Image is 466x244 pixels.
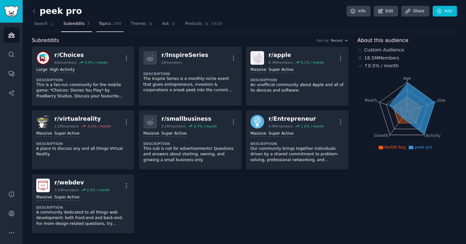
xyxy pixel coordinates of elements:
[87,124,111,128] div: -0.0 % / month
[36,131,52,137] div: Massive
[269,67,294,73] div: Super Active
[415,145,432,150] span: peek pro
[143,76,237,93] p: The Inspire Series is a monthly niche event that gives entrepreneurs, investors & corporations a ...
[96,19,124,32] a: Topics200
[32,19,57,32] a: Search
[194,124,217,128] div: 0.7 % / month
[437,98,445,102] tspan: Size
[250,146,344,163] p: Our community brings together individuals driven by a shared commitment to problem-solving, profe...
[183,19,225,32] a: Products1628
[316,38,329,43] div: Sort by
[50,67,75,73] div: High Activity
[331,38,343,43] span: Recent
[250,67,266,73] div: Massive
[269,60,293,65] div: 6.3M members
[36,67,47,73] div: Large
[269,124,293,128] div: 4.9M members
[139,110,241,170] a: r/smallbusiness2.2Mmembers0.7% / monthMassiveSuper ActiveDescriptionThis sub is not for advertise...
[32,47,134,106] a: Choicesr/Choices60kmembers0.4% / monthLargeHigh ActivityDescriptionThis is a fan-run community fo...
[250,141,344,146] dt: Description
[32,6,82,17] h2: peek pro
[403,76,411,81] tspan: Age
[161,51,208,59] div: r/ InspireSeries
[161,115,217,123] div: r/ smallbusiness
[269,51,324,59] div: r/ apple
[36,82,130,99] p: This is a fan-run community for the mobile game: *Choices: Stories You Play* by Pixelberry Studio...
[139,47,241,106] a: r/InspireSeries24membersDescriptionThe Inspire Series is a monthly niche event that gives entrepr...
[36,78,130,82] dt: Description
[161,124,186,128] div: 2.2M members
[34,21,48,27] span: Search
[36,51,50,65] img: Choices
[128,19,155,32] a: Themes
[384,145,406,150] span: Reddit Avg
[130,21,146,27] span: Themes
[246,47,349,106] a: appler/apple6.3Mmembers0.1% / monthMassiveSuper ActiveDescriptionAn unofficial community about Ap...
[160,19,178,32] a: Ask
[143,146,237,163] p: This sub is not for advertisements! Questions and answers about starting, owning, and growing a s...
[433,6,457,17] a: Add
[36,210,130,227] p: A community dedicated to all things web development: both front-end and back-end. For more design...
[113,21,122,27] span: 200
[54,179,110,187] div: r/ webdev
[36,205,130,210] dt: Description
[87,21,90,27] span: 7
[4,6,19,17] img: GummySearch logo
[99,21,111,27] span: Topics
[54,124,79,128] div: 2.1M members
[54,194,80,201] div: Super Active
[36,179,50,192] img: webdev
[250,51,264,65] img: apple
[161,60,182,65] div: 24 members
[374,133,388,138] tspan: Growth
[250,131,266,137] div: Massive
[374,6,398,17] a: Edit
[301,60,324,65] div: 0.1 % / month
[63,21,85,27] span: Subreddits
[331,38,349,43] button: Recent
[54,188,79,192] div: 3.1M members
[301,124,324,128] div: 1.0 % / month
[54,115,111,123] div: r/ virtualreality
[85,60,108,65] div: 0.4 % / month
[54,60,77,65] div: 60k members
[250,82,344,94] p: An unofficial community about Apple and all of its devices and software.
[36,115,50,128] img: virtualreality
[250,115,264,128] img: Entrepreneur
[87,188,110,192] div: 0.5 % / month
[401,6,429,17] a: Share
[36,141,130,146] dt: Description
[161,131,187,137] div: Super Active
[32,174,134,233] a: webdevr/webdev3.1Mmembers0.5% / monthMassiveSuper ActiveDescriptionA community dedicated to all t...
[32,110,134,170] a: virtualrealityr/virtualreality2.1Mmembers-0.0% / monthMassiveSuper ActiveDescriptionA place to di...
[36,146,130,157] p: A place to discuss any and all things Virtual Reality.
[364,62,399,69] div: ↑ 0.5 % / month
[358,55,457,61] div: 18.5M Members
[54,51,108,59] div: r/ Choices
[54,131,80,137] div: Super Active
[143,141,237,146] dt: Description
[358,47,457,53] div: Custom Audience
[347,6,371,17] a: Info
[250,78,344,82] dt: Description
[426,133,440,138] tspan: Activity
[143,72,237,76] dt: Description
[246,110,349,170] a: Entrepreneurr/Entrepreneur4.9Mmembers1.0% / monthMassiveSuper ActiveDescriptionOur community brin...
[211,21,222,27] span: 1628
[365,98,377,102] tspan: Reach
[358,37,408,45] span: About this audience
[143,131,159,137] div: Massive
[61,19,92,32] a: Subreddits7
[185,21,202,27] span: Products
[269,115,324,123] div: r/ Entrepreneur
[269,131,294,137] div: Super Active
[162,21,169,27] span: Ask
[36,194,52,201] div: Massive
[32,37,59,45] span: Subreddits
